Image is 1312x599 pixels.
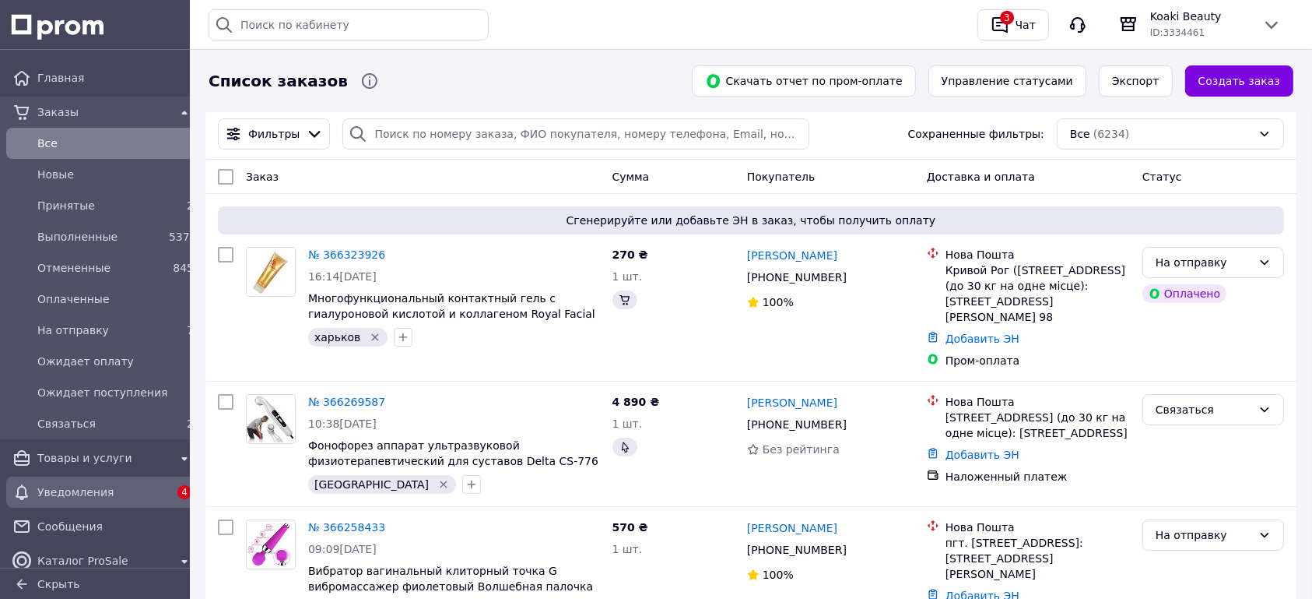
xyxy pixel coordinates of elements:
span: Сумма [612,171,650,183]
a: Создать заказ [1185,65,1293,97]
span: [PHONE_NUMBER] [747,544,847,556]
span: Заказ [246,171,279,183]
button: Экспорт [1099,65,1173,97]
span: 4 [177,485,191,499]
span: 5378 [169,231,197,243]
span: Связаться [37,416,163,432]
span: Заказы [37,104,169,120]
div: Нова Пошта [945,247,1130,263]
span: 1 шт. [612,270,643,283]
span: 1 шт. [612,418,643,430]
div: Нова Пошта [945,520,1130,535]
span: Сгенерируйте или добавьте ЭН в заказ, чтобы получить оплату [224,213,1278,228]
button: Управление статусами [928,65,1086,97]
a: Фото товару [246,520,296,569]
span: Принятые [37,198,163,213]
span: 570 ₴ [612,521,648,534]
img: Фото товару [247,396,295,443]
span: Главная [37,70,194,86]
div: пгт. [STREET_ADDRESS]: [STREET_ADDRESS][PERSON_NAME] [945,535,1130,582]
span: 10:38[DATE] [308,418,377,430]
span: Сообщения [37,519,194,534]
span: На отправку [37,322,163,338]
span: [PHONE_NUMBER] [747,418,847,431]
span: Товары и услуги [37,450,169,466]
span: 16:14[DATE] [308,270,377,283]
span: Оплаченные [37,291,194,307]
span: 270 ₴ [612,248,648,261]
span: Выполненные [37,229,163,245]
div: Чат [1012,13,1039,37]
span: Сохраненные фильтры: [908,126,1044,142]
div: Связаться [1156,401,1252,418]
span: 2 [187,199,194,212]
a: Многофункциональный контактный гель с гиалуроновой кислотой и коллагеном Royal Facial Gel 300 мл [308,292,595,336]
span: Отмененные [37,260,163,276]
div: На отправку [1156,527,1252,544]
span: Koaki Beauty [1150,9,1250,24]
a: № 366269587 [308,396,385,408]
span: 100% [763,296,794,308]
span: Без рейтинга [763,443,840,456]
span: Список заказов [209,70,348,93]
span: 7 [187,324,194,336]
img: Фото товару [247,248,295,296]
span: Все [37,136,194,151]
div: На отправку [1156,254,1252,271]
input: Поиск по номеру заказа, ФИО покупателя, номеру телефона, Email, номеру накладной [342,118,809,150]
span: Статус [1142,171,1182,183]
span: (6234) [1093,128,1130,140]
input: Поиск по кабинету [209,9,489,41]
span: Доставка и оплата [927,171,1035,183]
span: Ожидает поступления [37,385,194,400]
svg: Удалить метку [437,478,450,491]
span: Уведомления [37,484,169,500]
a: Добавить ЭН [945,449,1019,461]
img: Фото товару [247,523,295,566]
span: Покупатель [747,171,816,183]
span: Ожидает оплату [37,354,194,369]
span: Скрыть [37,578,80,590]
div: [STREET_ADDRESS] (до 30 кг на одне місце): [STREET_ADDRESS] [945,410,1130,441]
span: харьков [314,331,360,344]
span: 09:09[DATE] [308,543,377,555]
a: № 366258433 [308,521,385,534]
span: 2 [187,418,194,430]
svg: Удалить метку [369,331,381,344]
span: Фильтры [248,126,300,142]
a: Фото товару [246,247,296,297]
span: [PHONE_NUMBER] [747,271,847,284]
span: 4 890 ₴ [612,396,660,408]
span: 845 [173,262,194,274]
a: [PERSON_NAME] [747,520,837,536]
span: 1 шт. [612,543,643,555]
span: Новые [37,167,194,182]
div: Нова Пошта [945,394,1130,410]
a: Фото товару [246,394,296,444]
span: ID: 3334461 [1150,27,1205,38]
a: № 366323926 [308,248,385,261]
button: Скачать отчет по пром-оплате [692,65,916,97]
div: Оплачено [1142,284,1226,303]
span: [GEOGRAPHIC_DATA] [314,478,429,491]
a: Добавить ЭН [945,333,1019,345]
div: Наложенный платеж [945,469,1130,484]
a: [PERSON_NAME] [747,248,837,263]
a: Фонофорез аппарат ультразвуковой физиотерапевтический для суставов Delta CS-776 [308,439,598,467]
div: Пром-оплата [945,353,1130,368]
div: Кривой Рог ([STREET_ADDRESS] (до 30 кг на одне місце): [STREET_ADDRESS][PERSON_NAME] 98 [945,263,1130,325]
button: 3Чат [977,9,1049,41]
span: Все [1070,126,1090,142]
span: Каталог ProSale [37,553,169,569]
a: [PERSON_NAME] [747,395,837,410]
span: 100% [763,569,794,581]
